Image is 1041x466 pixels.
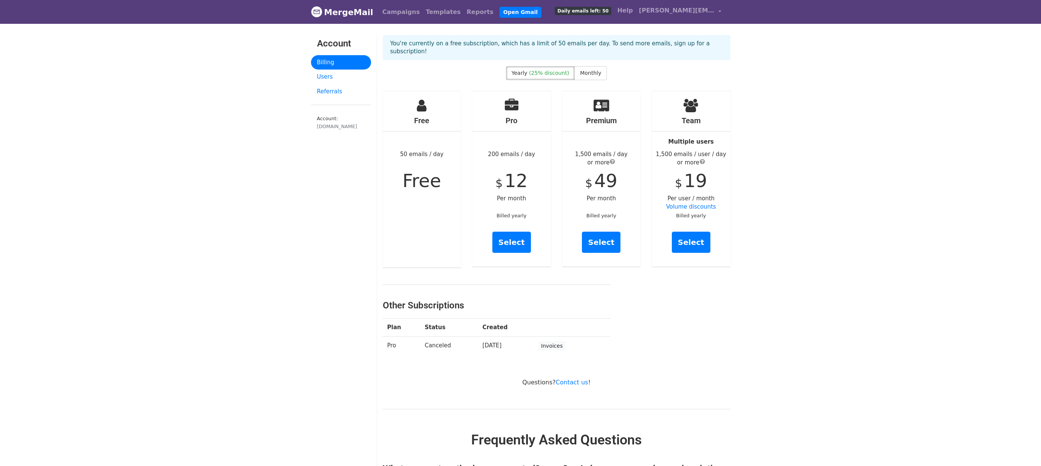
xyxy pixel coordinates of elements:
span: (25% discount) [529,70,569,76]
span: Daily emails left: 50 [555,7,611,15]
h4: Free [383,116,461,125]
h2: Frequently Asked Questions [383,432,730,448]
span: 19 [684,170,707,191]
h4: Premium [562,116,641,125]
a: Contact us [556,379,588,386]
a: Volume discounts [666,203,716,210]
div: 200 emails / day Per month [472,91,551,266]
span: 12 [504,170,527,191]
td: Canceled [420,336,478,355]
a: Help [614,3,636,18]
td: [DATE] [478,336,534,355]
a: [PERSON_NAME][EMAIL_ADDRESS][PERSON_NAME][DOMAIN_NAME] [636,3,724,21]
td: Pro [383,336,420,355]
span: [PERSON_NAME][EMAIL_ADDRESS][PERSON_NAME][DOMAIN_NAME] [639,6,715,15]
h4: Pro [472,116,551,125]
span: Yearly [512,70,527,76]
div: Per month [562,91,641,266]
h3: Account [317,38,365,49]
a: Templates [423,5,464,20]
h3: Other Subscriptions [383,300,611,311]
a: Reports [464,5,497,20]
p: You're currently on a free subscription, which has a limit of 50 emails per day. To send more ema... [390,40,723,56]
a: Select [492,232,531,253]
span: Free [402,170,441,191]
a: Daily emails left: 50 [552,3,614,18]
span: 49 [594,170,617,191]
span: Monthly [580,70,601,76]
a: Invoices [538,341,565,351]
a: Campaigns [379,5,423,20]
span: $ [585,176,592,190]
a: MergeMail [311,4,373,20]
p: Questions? ! [383,378,730,386]
span: $ [675,176,682,190]
a: Select [672,232,710,253]
a: Referrals [311,84,371,99]
small: Account: [317,116,365,130]
th: Status [420,319,478,337]
span: $ [495,176,503,190]
a: Users [311,70,371,84]
th: Plan [383,319,420,337]
small: Billed yearly [586,213,616,218]
div: 1,500 emails / day or more [562,150,641,167]
div: [DOMAIN_NAME] [317,123,365,130]
div: Per user / month [652,91,730,266]
small: Billed yearly [497,213,526,218]
a: Open Gmail [500,7,541,18]
th: Created [478,319,534,337]
a: Select [582,232,620,253]
strong: Multiple users [668,138,714,145]
h4: Team [652,116,730,125]
a: Billing [311,55,371,70]
img: MergeMail logo [311,6,322,17]
div: 50 emails / day [383,91,461,267]
div: 1,500 emails / user / day or more [652,150,730,167]
small: Billed yearly [676,213,706,218]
